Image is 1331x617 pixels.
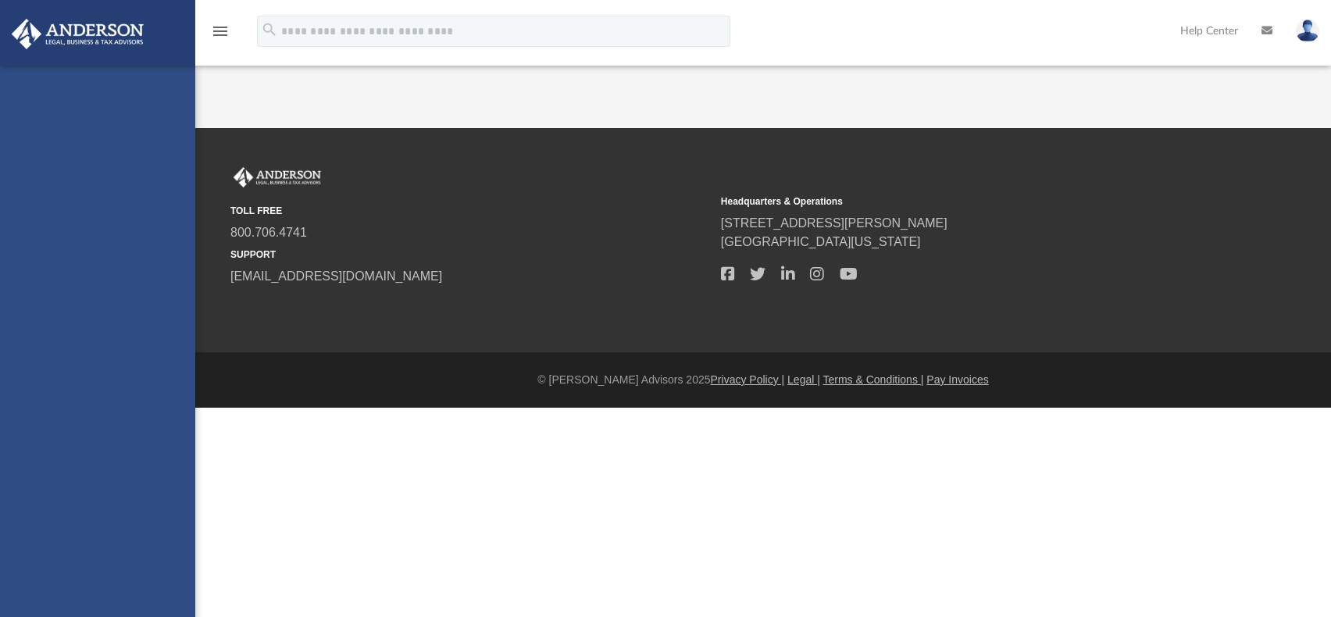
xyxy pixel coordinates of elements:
div: © [PERSON_NAME] Advisors 2025 [195,372,1331,388]
small: Headquarters & Operations [721,194,1201,209]
img: Anderson Advisors Platinum Portal [230,167,324,187]
small: TOLL FREE [230,204,710,218]
a: Pay Invoices [926,373,988,386]
a: Legal | [787,373,820,386]
a: 800.706.4741 [230,226,307,239]
i: search [261,21,278,38]
i: menu [211,22,230,41]
img: User Pic [1296,20,1319,42]
a: [STREET_ADDRESS][PERSON_NAME] [721,216,947,230]
a: Privacy Policy | [711,373,785,386]
a: [GEOGRAPHIC_DATA][US_STATE] [721,235,921,248]
a: menu [211,30,230,41]
a: [EMAIL_ADDRESS][DOMAIN_NAME] [230,269,442,283]
a: Terms & Conditions | [823,373,924,386]
img: Anderson Advisors Platinum Portal [7,19,148,49]
small: SUPPORT [230,248,710,262]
